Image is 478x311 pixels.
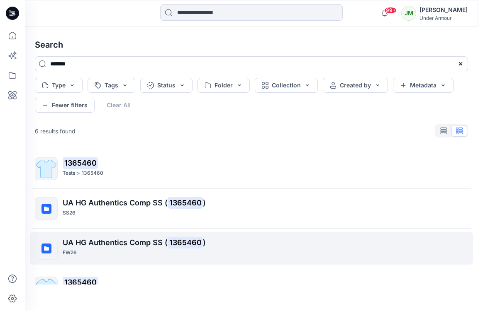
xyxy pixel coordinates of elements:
p: FW26 [63,248,77,257]
a: 1365460Tests>1365460 [30,272,473,304]
a: 1365460Tests>1365460 [30,152,473,185]
button: Type [35,78,83,93]
a: UA HG Authentics Comp SS (1365460)FW26 [30,232,473,265]
button: Metadata [393,78,454,93]
button: Folder [198,78,250,93]
mark: 1365460 [168,197,203,208]
button: Fewer filters [35,98,95,113]
a: UA HG Authentics Comp SS (1365460)SS26 [30,192,473,225]
mark: 1365460 [63,157,98,169]
p: Tests [63,169,75,178]
span: UA HG Authentics Comp SS ( [63,198,168,207]
p: 6 results found [35,127,76,135]
span: ) [203,238,206,247]
mark: 1365460 [63,276,98,288]
span: 99+ [384,7,397,14]
button: Tags [88,78,135,93]
div: JM [401,6,416,21]
div: [PERSON_NAME] [419,5,468,15]
button: Created by [323,78,388,93]
button: Status [140,78,193,93]
span: UA HG Authentics Comp SS ( [63,238,168,247]
button: Collection [255,78,318,93]
p: > [77,169,80,178]
div: Under Armour [419,15,468,21]
p: SS26 [63,209,76,217]
span: ) [203,198,206,207]
mark: 1365460 [168,236,203,248]
p: 1365460 [82,169,103,178]
h4: Search [28,33,475,56]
